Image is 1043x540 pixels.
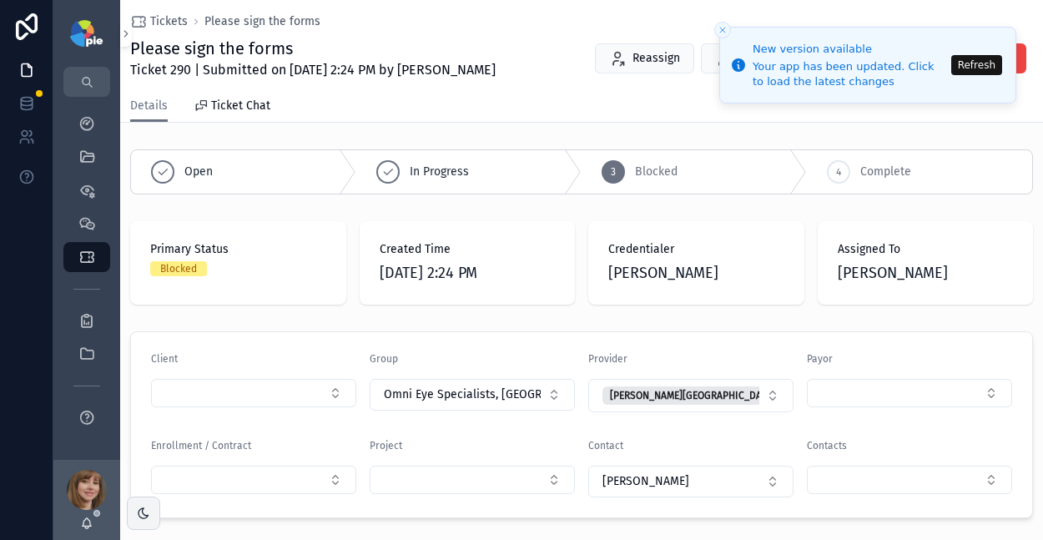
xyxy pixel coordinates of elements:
[807,466,1012,494] button: Select Button
[635,164,678,180] span: Blocked
[130,91,168,123] a: Details
[588,379,794,412] button: Select Button
[588,353,627,365] span: Provider
[610,389,774,402] span: [PERSON_NAME][GEOGRAPHIC_DATA]
[150,241,326,258] span: Primary Status
[602,386,799,405] button: Unselect 189
[370,466,575,494] button: Select Button
[753,41,946,58] div: New version available
[632,50,680,67] span: Reassign
[194,91,270,124] a: Ticket Chat
[184,164,213,180] span: Open
[160,261,197,276] div: Blocked
[836,165,841,179] span: 4
[204,13,320,30] a: Please sign the forms
[130,37,496,60] h1: Please sign the forms
[714,22,731,38] button: Close toast
[384,386,541,403] span: Omni Eye Specialists, [GEOGRAPHIC_DATA]
[860,164,911,180] span: Complete
[753,59,946,89] div: Your app has been updated. Click to load the latest changes
[150,13,188,30] span: Tickets
[611,165,616,179] span: 3
[380,261,556,285] span: [DATE] 2:24 PM
[807,379,1012,407] button: Select Button
[130,13,188,30] a: Tickets
[602,473,689,490] span: [PERSON_NAME]
[151,353,178,365] span: Client
[701,43,792,73] button: Pick Up
[588,440,623,452] span: Contact
[838,261,948,285] span: [PERSON_NAME]
[151,440,251,452] span: Enrollment / Contract
[53,97,120,454] div: scrollable content
[151,379,356,407] button: Select Button
[807,353,833,365] span: Payor
[70,20,103,47] img: App logo
[838,241,1014,258] span: Assigned To
[608,261,718,285] span: [PERSON_NAME]
[211,98,270,114] span: Ticket Chat
[951,55,1002,75] button: Refresh
[151,466,356,494] button: Select Button
[588,466,794,497] button: Select Button
[807,440,847,452] span: Contacts
[130,60,496,80] span: Ticket 290 | Submitted on [DATE] 2:24 PM by [PERSON_NAME]
[130,98,168,114] span: Details
[410,164,469,180] span: In Progress
[370,440,402,452] span: Project
[370,353,398,365] span: Group
[380,241,556,258] span: Created Time
[595,43,694,73] button: Reassign
[608,241,784,258] span: Credentialer
[370,379,575,411] button: Select Button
